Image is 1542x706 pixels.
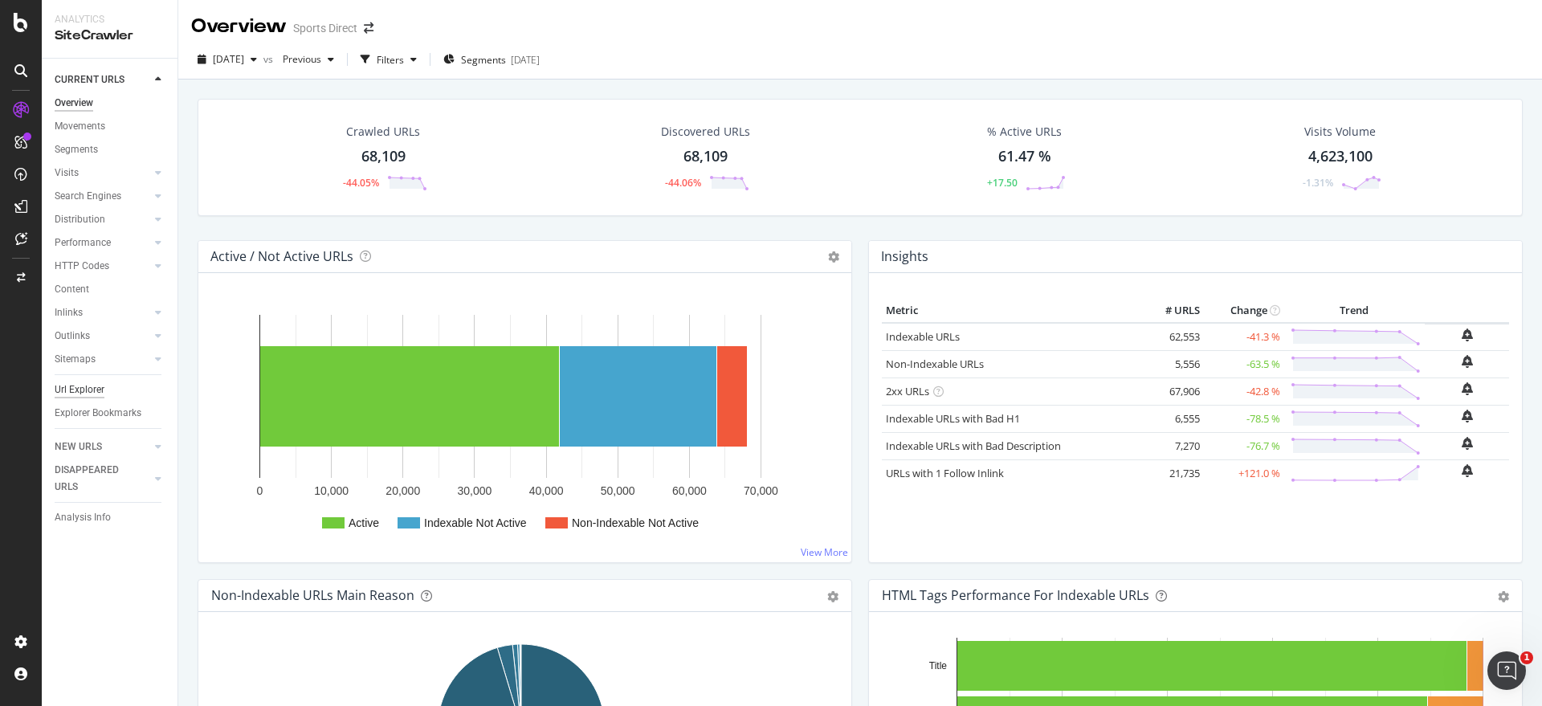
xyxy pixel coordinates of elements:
iframe: Intercom live chat [1487,651,1526,690]
div: Overview [191,13,287,40]
text: 30,000 [458,484,492,497]
text: 60,000 [672,484,707,497]
th: # URLS [1140,299,1204,323]
div: 61.47 % [998,146,1051,167]
td: -42.8 % [1204,377,1284,405]
div: Non-Indexable URLs Main Reason [211,587,414,603]
div: Visits [55,165,79,182]
div: bell-plus [1462,355,1473,368]
a: Analysis Info [55,509,166,526]
span: Segments [461,53,506,67]
h4: Insights [881,246,928,267]
a: CURRENT URLS [55,71,150,88]
div: Discovered URLs [661,124,750,140]
button: Previous [276,47,341,72]
div: % Active URLs [987,124,1062,140]
i: Options [828,251,839,263]
a: DISAPPEARED URLS [55,462,150,496]
div: Url Explorer [55,382,104,398]
a: Performance [55,235,150,251]
div: Segments [55,141,98,158]
button: Filters [354,47,423,72]
text: Active [349,516,379,529]
a: Non-Indexable URLs [886,357,984,371]
td: 67,906 [1140,377,1204,405]
td: 7,270 [1140,432,1204,459]
span: 1 [1520,651,1533,664]
a: Indexable URLs with Bad Description [886,439,1061,453]
div: HTTP Codes [55,258,109,275]
div: -44.05% [343,176,379,190]
div: Performance [55,235,111,251]
div: -1.31% [1303,176,1333,190]
td: 21,735 [1140,459,1204,487]
div: Sports Direct [293,20,357,36]
div: Search Engines [55,188,121,205]
div: bell-plus [1462,437,1473,450]
text: 70,000 [744,484,778,497]
a: Distribution [55,211,150,228]
a: Movements [55,118,166,135]
th: Metric [882,299,1140,323]
div: [DATE] [511,53,540,67]
text: Non-Indexable Not Active [572,516,699,529]
a: URLs with 1 Follow Inlink [886,466,1004,480]
div: DISAPPEARED URLS [55,462,136,496]
div: SiteCrawler [55,27,165,45]
div: arrow-right-arrow-left [364,22,373,34]
td: +121.0 % [1204,459,1284,487]
a: Visits [55,165,150,182]
div: Analytics [55,13,165,27]
a: Inlinks [55,304,150,321]
div: 68,109 [683,146,728,167]
div: CURRENT URLS [55,71,124,88]
a: 2xx URLs [886,384,929,398]
a: Overview [55,95,166,112]
td: -76.7 % [1204,432,1284,459]
svg: A chart. [211,299,838,549]
div: Filters [377,53,404,67]
td: -63.5 % [1204,350,1284,377]
span: vs [263,52,276,66]
a: NEW URLS [55,439,150,455]
text: 20,000 [385,484,420,497]
th: Change [1204,299,1284,323]
a: Sitemaps [55,351,150,368]
a: View More [801,545,848,559]
div: +17.50 [987,176,1018,190]
text: Title [929,660,948,671]
text: 50,000 [601,484,635,497]
div: Outlinks [55,328,90,345]
td: -41.3 % [1204,323,1284,351]
div: HTML Tags Performance for Indexable URLs [882,587,1149,603]
div: Inlinks [55,304,83,321]
div: 68,109 [361,146,406,167]
td: 6,555 [1140,405,1204,432]
a: Search Engines [55,188,150,205]
text: 0 [257,484,263,497]
a: HTTP Codes [55,258,150,275]
div: Analysis Info [55,509,111,526]
div: bell-plus [1462,382,1473,395]
div: NEW URLS [55,439,102,455]
a: Explorer Bookmarks [55,405,166,422]
th: Trend [1284,299,1425,323]
div: gear [827,591,838,602]
a: Indexable URLs with Bad H1 [886,411,1020,426]
text: Indexable Not Active [424,516,527,529]
span: 2025 Sep. 14th [213,52,244,66]
text: 40,000 [529,484,564,497]
div: Distribution [55,211,105,228]
div: bell-plus [1462,410,1473,422]
div: Visits Volume [1304,124,1376,140]
div: Crawled URLs [346,124,420,140]
td: -78.5 % [1204,405,1284,432]
button: Segments[DATE] [437,47,546,72]
a: Content [55,281,166,298]
span: Previous [276,52,321,66]
div: gear [1498,591,1509,602]
a: Segments [55,141,166,158]
a: Outlinks [55,328,150,345]
text: 10,000 [314,484,349,497]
